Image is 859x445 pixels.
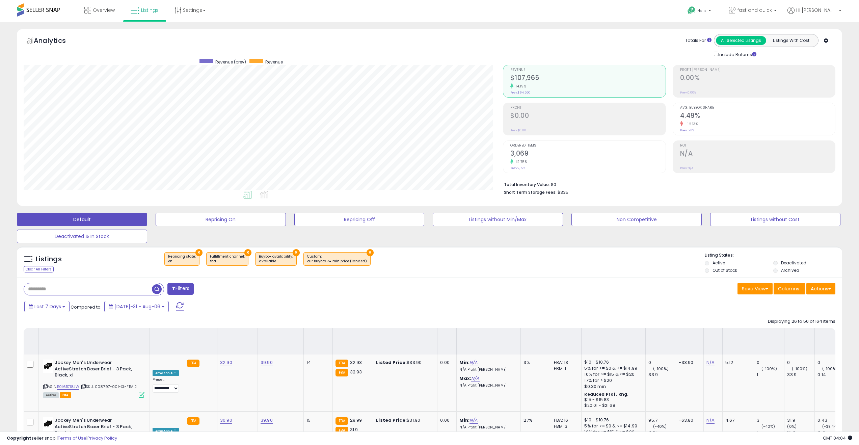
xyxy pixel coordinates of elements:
div: seller snap | | [7,435,117,442]
small: Prev: 2,722 [510,166,525,170]
button: Save View [737,283,773,294]
small: FBA [335,369,348,376]
small: Prev: 0.00% [680,90,696,95]
small: 12.75% [513,159,527,164]
div: Amazon AI * [153,370,179,376]
img: 31b96wj64nL._SL40_.jpg [43,417,53,431]
a: Help [682,1,718,22]
i: Get Help [687,6,696,15]
label: Archived [781,267,799,273]
button: Repricing Off [294,213,425,226]
div: fba [210,259,245,264]
div: $10 - $10.76 [584,417,640,423]
div: Preset: [153,377,179,393]
div: 3 [757,417,784,423]
strong: Copyright [7,435,31,441]
small: FBA [187,417,199,425]
small: (-39.44%) [822,424,841,429]
div: Clear All Filters [24,266,54,272]
small: (-100%) [761,366,777,371]
b: Min: [459,359,469,366]
a: Terms of Use [58,435,86,441]
img: 31b96wj64nL._SL40_.jpg [43,360,53,373]
div: $33.90 [376,360,432,366]
span: ROI [680,144,835,148]
button: Deactivated & In Stock [17,230,147,243]
button: [DATE]-31 - Aug-06 [104,301,169,312]
small: FBA [335,360,348,367]
h2: N/A [680,150,835,159]
span: Listings [141,7,159,14]
button: × [195,249,203,256]
small: Prev: $0.00 [510,128,526,132]
p: N/A Profit [PERSON_NAME] [459,367,515,372]
p: N/A Profit [PERSON_NAME] [459,383,515,388]
small: (0%) [787,424,797,429]
div: 27% [524,417,546,423]
button: Listings With Cost [766,36,816,45]
div: 0.00 [440,417,451,423]
div: Totals For [685,37,712,44]
button: × [367,249,374,256]
button: Non Competitive [571,213,702,226]
div: 0 [648,360,676,366]
div: ASIN: [43,360,144,397]
div: 17% for > $20 [584,377,640,384]
p: Listing States: [705,252,842,259]
div: 0.43 [817,417,845,423]
b: Listed Price: [376,359,407,366]
span: 29.99 [350,417,362,423]
b: Jockey Men's Underwear ActiveStretch Boxer Brief - 3 Pack, Black, l [55,417,137,438]
span: Hi [PERSON_NAME] [796,7,837,14]
span: Profit [PERSON_NAME] [680,68,835,72]
b: Reduced Prof. Rng. [584,391,628,397]
small: -12.13% [683,122,698,127]
span: Last 7 Days [34,303,61,310]
a: 39.90 [261,417,273,424]
div: on [168,259,196,264]
div: 4.67 [725,417,749,423]
b: Total Inventory Value: [504,182,550,187]
div: 0 [787,360,814,366]
h2: 4.49% [680,112,835,121]
div: FBM: 1 [554,366,576,372]
span: Compared to: [71,304,102,310]
button: × [293,249,300,256]
span: FBA [60,392,71,398]
a: N/A [469,359,478,366]
div: 5% for >= $0 & <= $14.99 [584,365,640,371]
span: Revenue [265,59,283,65]
div: 3% [524,360,546,366]
div: $15 - $15.83 [584,397,640,403]
div: available [259,259,293,264]
small: (-100%) [822,366,838,371]
a: N/A [706,359,715,366]
li: $0 [504,180,830,188]
div: 10% for >= $15 & <= $20 [584,371,640,377]
button: All Selected Listings [716,36,766,45]
div: 1 [757,372,784,378]
a: B016B718JW [57,384,79,390]
a: Privacy Policy [87,435,117,441]
button: Default [17,213,147,226]
button: Actions [806,283,835,294]
button: Filters [167,283,194,295]
div: 0 [817,360,845,366]
a: 32.90 [220,359,232,366]
h2: $0.00 [510,112,665,121]
h2: 3,069 [510,150,665,159]
div: -63.80 [679,417,698,423]
b: Listed Price: [376,417,407,423]
div: 14 [306,360,327,366]
b: Min: [459,417,469,423]
small: (-100%) [653,366,669,371]
span: Overview [93,7,115,14]
span: | SKU: 008797-001-XL-FBA 2 [80,384,137,389]
label: Out of Stock [713,267,737,273]
button: Last 7 Days [24,301,70,312]
span: Profit [510,106,665,110]
div: Include Returns [709,50,764,58]
div: $20.01 - $21.68 [584,403,640,409]
a: 30.90 [220,417,232,424]
div: 0 [757,360,784,366]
